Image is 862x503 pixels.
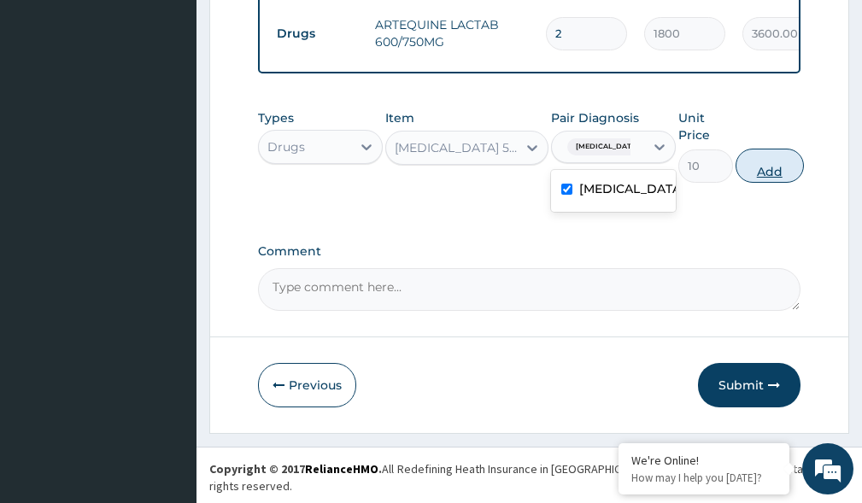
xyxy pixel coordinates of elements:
label: Types [258,111,294,126]
a: RelianceHMO [305,461,378,477]
label: [MEDICAL_DATA] [579,180,683,197]
td: ARTEQUINE LACTAB 600/750MG [366,8,537,59]
label: Item [385,109,414,126]
span: We're online! [99,146,236,319]
button: Previous [258,363,356,407]
div: Redefining Heath Insurance in [GEOGRAPHIC_DATA] using Telemedicine and Data Science! [397,460,849,477]
img: d_794563401_company_1708531726252_794563401 [32,85,69,128]
div: Minimize live chat window [280,9,321,50]
label: Unit Price [678,109,732,143]
strong: Copyright © 2017 . [209,461,382,477]
div: [MEDICAL_DATA] 500MG TAB X1000 [395,139,518,156]
button: Add [736,149,804,183]
button: Submit [698,363,800,407]
div: Drugs [267,138,305,155]
span: [MEDICAL_DATA] [567,138,648,155]
td: Drugs [268,18,366,50]
div: We're Online! [631,453,777,468]
label: Pair Diagnosis [551,109,639,126]
label: Comment [258,244,800,259]
div: Chat with us now [89,96,287,118]
textarea: Type your message and hit 'Enter' [9,328,325,388]
p: How may I help you today? [631,471,777,485]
